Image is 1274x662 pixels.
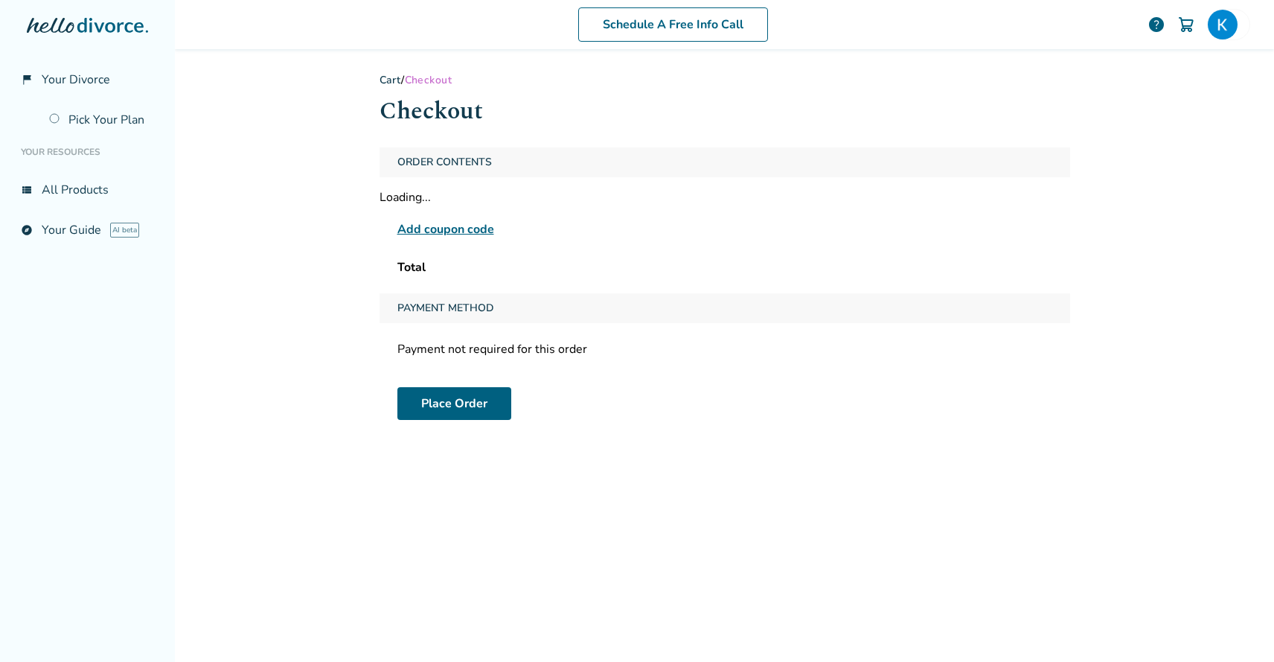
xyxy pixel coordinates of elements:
span: Your Divorce [42,71,110,88]
span: view_list [21,184,33,196]
span: Payment Method [391,293,500,323]
li: Your Resources [12,137,163,167]
h1: Checkout [380,93,1070,130]
div: Payment not required for this order [380,335,1070,363]
button: Place Order [397,387,511,420]
span: flag_2 [21,74,33,86]
a: flag_2Your Divorce [12,63,163,97]
a: exploreYour GuideAI beta [12,213,163,247]
span: Total [397,259,426,276]
span: AI beta [110,223,139,238]
a: help [1147,16,1165,34]
span: Checkout [405,73,452,87]
a: view_listAll Products [12,173,163,207]
img: Karan Bathla [1208,10,1238,39]
span: Order Contents [391,147,498,177]
span: explore [21,224,33,236]
span: Add coupon code [397,220,494,238]
a: Pick Your Plan [40,103,163,137]
div: Loading... [380,189,1070,206]
div: / [380,73,1070,87]
a: Schedule A Free Info Call [578,7,768,42]
a: Cart [380,73,402,87]
img: Cart [1177,16,1195,34]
